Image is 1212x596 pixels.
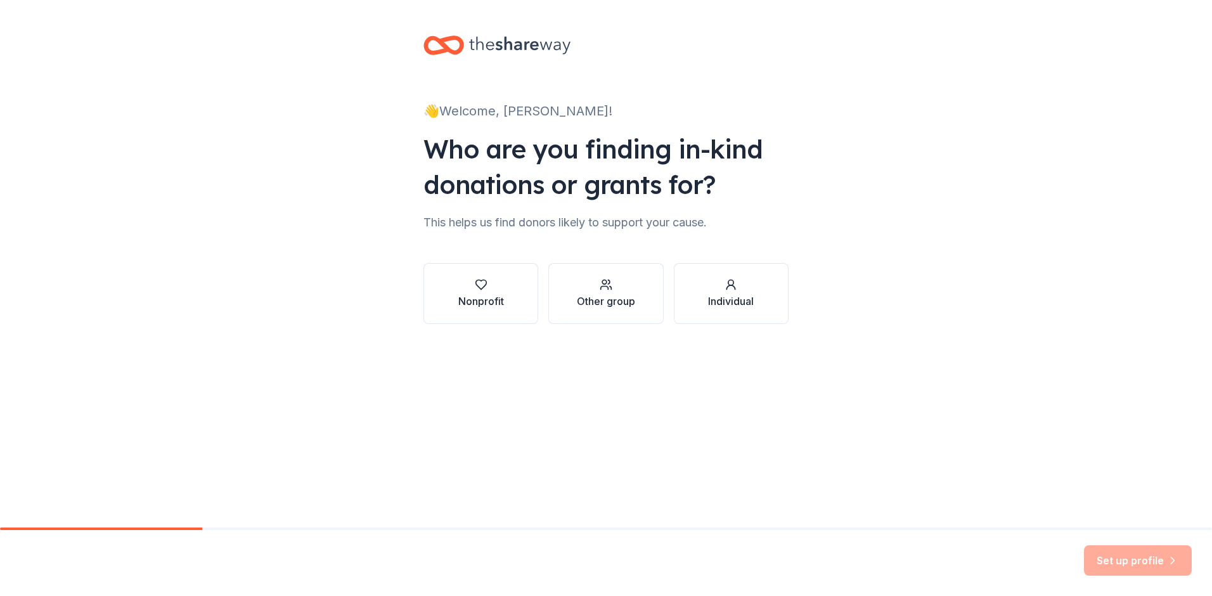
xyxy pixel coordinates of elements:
button: Individual [674,263,789,324]
button: Nonprofit [423,263,538,324]
div: Individual [708,294,754,309]
div: Other group [577,294,635,309]
button: Other group [548,263,663,324]
div: 👋 Welcome, [PERSON_NAME]! [423,101,789,121]
div: Who are you finding in-kind donations or grants for? [423,131,789,202]
div: Nonprofit [458,294,504,309]
div: This helps us find donors likely to support your cause. [423,212,789,233]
